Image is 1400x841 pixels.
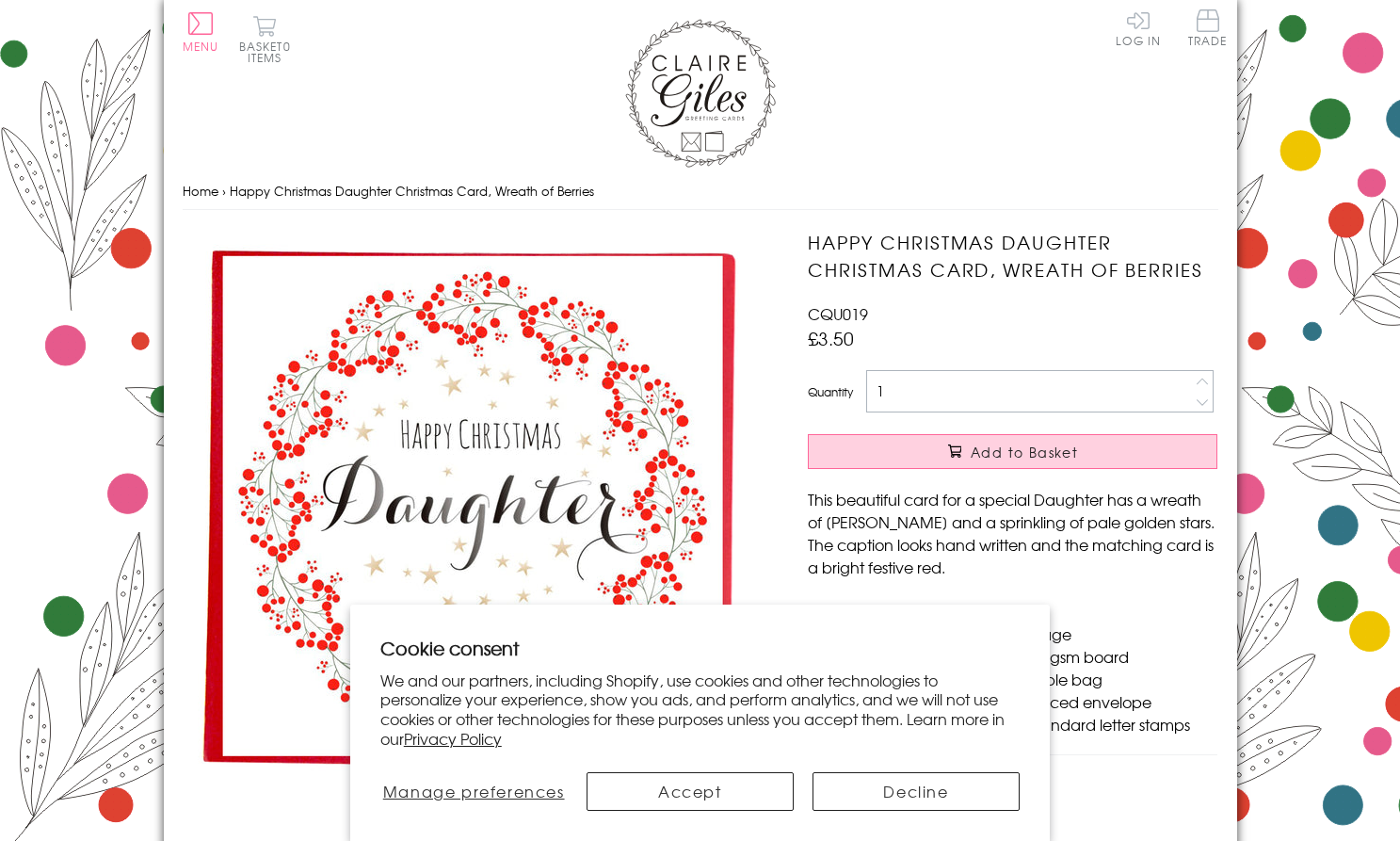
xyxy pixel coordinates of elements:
img: Happy Christmas Daughter Christmas Card, Wreath of Berries [183,229,748,794]
a: Trade [1188,9,1228,50]
span: £3.50 [808,325,854,351]
span: Add to Basket [971,443,1078,461]
button: Basket0 items [239,15,291,63]
p: We and our partners, including Shopify, use cookies and other technologies to personalize your ex... [380,671,1021,749]
button: Menu [183,12,219,52]
h2: Cookie consent [380,635,1021,661]
a: Log In [1116,9,1161,46]
label: Quantity [808,383,853,400]
a: Privacy Policy [404,727,502,750]
span: Menu [183,38,219,55]
span: › [222,182,226,200]
li: Dimensions: 150mm x 150mm [827,600,1217,623]
nav: breadcrumbs [183,172,1218,211]
a: Home [183,182,218,200]
h1: Happy Christmas Daughter Christmas Card, Wreath of Berries [808,229,1217,283]
img: Claire Giles Greetings Cards [625,19,776,168]
span: 0 items [248,38,291,66]
span: Happy Christmas Daughter Christmas Card, Wreath of Berries [230,182,594,200]
button: Accept [587,772,794,811]
button: Manage preferences [380,772,568,811]
p: This beautiful card for a special Daughter has a wreath of [PERSON_NAME] and a sprinkling of pale... [808,488,1217,578]
span: CQU019 [808,302,868,325]
button: Decline [813,772,1020,811]
button: Add to Basket [808,434,1217,469]
span: Manage preferences [383,780,565,802]
span: Trade [1188,9,1228,46]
